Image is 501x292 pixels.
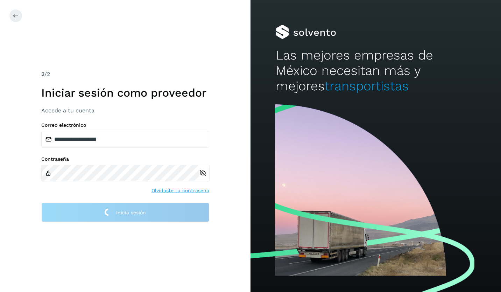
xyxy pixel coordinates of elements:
span: transportistas [325,78,409,93]
h2: Las mejores empresas de México necesitan más y mejores [276,48,476,94]
label: Contraseña [41,156,209,162]
div: /2 [41,70,209,78]
h3: Accede a tu cuenta [41,107,209,114]
span: Inicia sesión [116,210,146,215]
span: 2 [41,71,44,77]
label: Correo electrónico [41,122,209,128]
button: Inicia sesión [41,203,209,222]
a: Olvidaste tu contraseña [151,187,209,194]
h1: Iniciar sesión como proveedor [41,86,209,99]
